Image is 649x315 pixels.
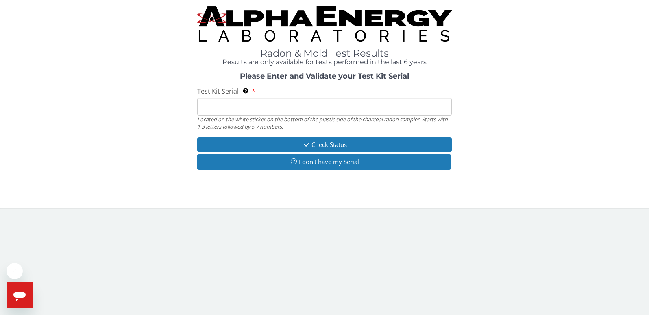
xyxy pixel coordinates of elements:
[197,6,452,42] img: TightCrop.jpg
[5,6,18,12] span: Help
[197,137,452,152] button: Check Status
[197,116,452,131] div: Located on the white sticker on the bottom of the plastic side of the charcoal radon sampler. Sta...
[197,87,239,96] span: Test Kit Serial
[197,48,452,59] h1: Radon & Mold Test Results
[7,263,23,279] iframe: Close message
[7,282,33,308] iframe: Button to launch messaging window
[197,154,451,169] button: I don't have my Serial
[240,72,409,81] strong: Please Enter and Validate your Test Kit Serial
[197,59,452,66] h4: Results are only available for tests performed in the last 6 years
